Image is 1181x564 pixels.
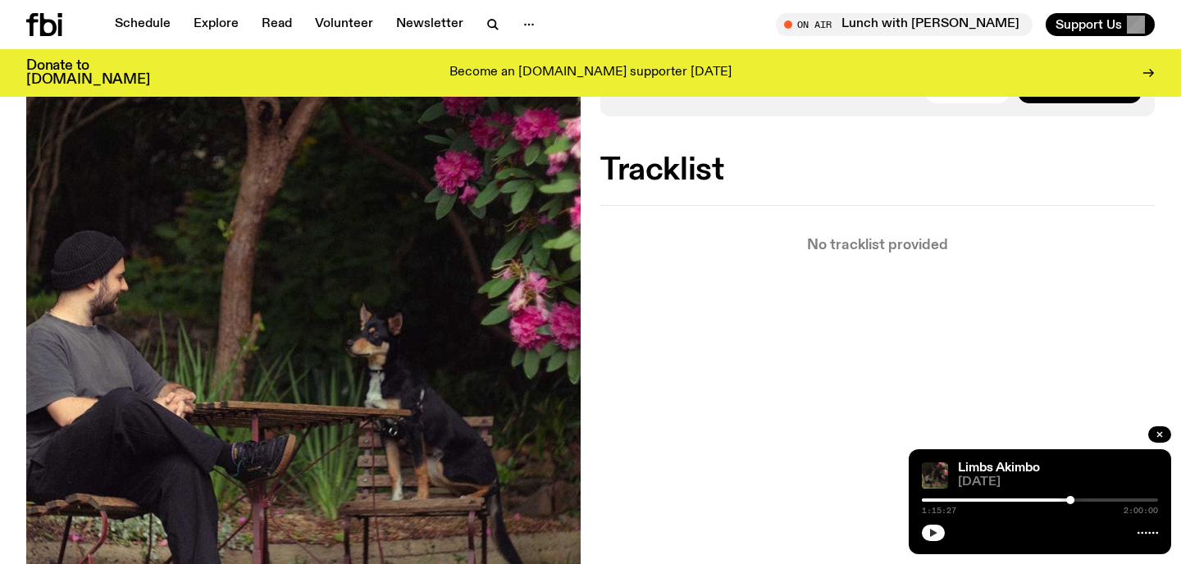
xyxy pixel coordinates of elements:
button: Support Us [1046,13,1155,36]
h2: Tracklist [600,156,1155,185]
a: Volunteer [305,13,383,36]
h3: Donate to [DOMAIN_NAME] [26,59,150,87]
p: Become an [DOMAIN_NAME] supporter [DATE] [449,66,732,80]
span: [DATE] [958,476,1158,489]
a: Newsletter [386,13,473,36]
button: On AirLunch with [PERSON_NAME] [776,13,1033,36]
a: Read [252,13,302,36]
p: No tracklist provided [600,239,1155,252]
span: Support Us [1056,17,1122,32]
a: Explore [184,13,249,36]
span: 2:00:00 [1124,507,1158,515]
span: 1:15:27 [922,507,956,515]
img: Jackson sits at an outdoor table, legs crossed and gazing at a black and brown dog also sitting a... [922,462,948,489]
a: Limbs Akimbo [958,462,1040,475]
a: Schedule [105,13,180,36]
